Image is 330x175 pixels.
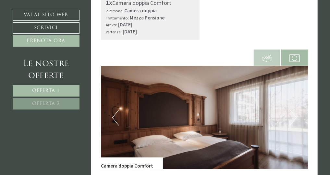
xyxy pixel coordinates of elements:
small: Partenza: [106,29,122,34]
img: camera.svg [289,53,300,64]
button: Previous [112,110,119,126]
div: Le nostre offerte [13,58,79,82]
img: 360-grad.svg [262,53,272,64]
b: [DATE] [123,29,137,35]
small: Arrivo: [106,22,117,27]
div: Montis – Active Nature Spa [10,18,86,23]
span: Offerta 1 [32,88,60,93]
small: 2 Persone: [106,8,123,13]
small: Trattamento: [106,15,129,20]
div: mercoledì [87,5,120,15]
a: Scrivici [13,22,79,34]
b: [DATE] [118,21,132,28]
img: image [101,66,308,169]
small: 18:50 [10,30,86,34]
a: Prenota ora [13,35,79,47]
button: Next [290,110,297,126]
span: Offerta 2 [32,101,60,106]
div: Camera doppia Comfort [101,157,163,169]
b: Mezza Pensione [130,15,165,21]
a: Vai al sito web [13,10,79,21]
div: Buon giorno, come possiamo aiutarla? [5,17,89,36]
b: Camera doppia [124,7,157,14]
